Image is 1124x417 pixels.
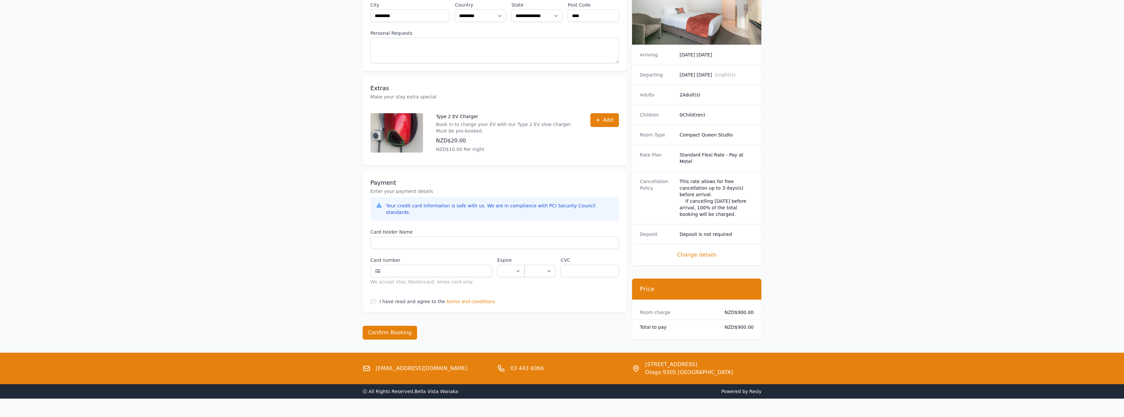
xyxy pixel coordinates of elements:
p: Type 2 EV Charger [436,113,577,120]
dd: 2 Adult(s) [680,92,754,98]
button: Confirm Booking [363,326,417,340]
h3: Price [640,285,754,293]
label: Country [455,2,506,8]
dd: [DATE] [DATE] [680,72,754,78]
label: . [524,257,555,263]
a: [EMAIL_ADDRESS][DOMAIN_NAME] [376,365,468,372]
span: [STREET_ADDRESS] [645,361,733,368]
dt: Children [640,112,674,118]
dt: Room Type [640,132,674,138]
a: 03 443 6066 [510,365,544,372]
label: Expire [497,257,524,263]
dd: Compact Queen Studio [680,132,754,138]
span: ⓒ All Rights Reserved. Bella Vista Wanaka [363,389,458,394]
p: Book in to charge your EV with our Type 2 EV slow charger. Must be pre-booked. [436,121,577,134]
dd: Standard Flexi Rate - Pay at Motel [680,152,754,165]
span: Powered by [565,388,762,395]
dt: Departing [640,72,674,78]
a: Resly [749,389,761,394]
p: Make your stay extra special [371,94,619,100]
dt: Cancellation Policy [640,178,674,218]
dt: Arriving [640,52,674,58]
dd: Deposit is not required [680,231,754,238]
dd: 0 Child(ren) [680,112,754,118]
h3: Payment [371,179,619,187]
span: Add [603,116,613,124]
dd: NZD$900.00 [719,324,754,330]
span: terms and conditions [447,298,495,305]
div: We accept Visa, Mastercard, Amex card only. [371,279,492,285]
dt: Total to pay [640,324,714,330]
label: Post Code [568,2,619,8]
button: Add [590,113,619,127]
p: NZD$10.00 Per night [436,146,577,153]
dt: Room charge [640,309,714,316]
label: City [371,2,450,8]
p: Enter your payment details [371,188,619,195]
div: Your credit card information is safe with us. We are in compliance with PCI Security Council stan... [386,202,614,216]
dd: [DATE] [DATE] [680,52,754,58]
img: Type 2 EV Charger [371,113,423,153]
dd: NZD$900.00 [719,309,754,316]
label: State [511,2,562,8]
label: Card number [371,257,492,263]
dt: Deposit [640,231,674,238]
div: This rate allows for free cancellation up to 3 days(s) before arrival. If cancelling [DATE] befor... [680,178,754,218]
label: Personal Requests [371,30,619,36]
span: Otago 9305 [GEOGRAPHIC_DATA] [645,368,733,376]
label: Card Holder Name [371,229,619,235]
span: Change details [640,251,754,259]
label: I have read and agree to the [380,299,445,304]
dt: Adults [640,92,674,98]
label: CVC [561,257,619,263]
h3: Extras [371,84,619,92]
span: 2 night(s) [715,72,735,77]
dt: Rate Plan [640,152,674,165]
p: NZD$20.00 [436,137,577,145]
